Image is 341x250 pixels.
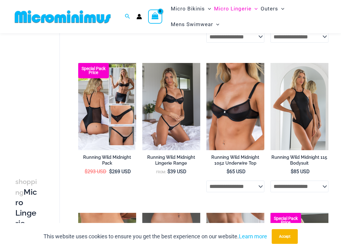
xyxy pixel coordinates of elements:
a: Mens SwimwearMenu ToggleMenu Toggle [169,17,221,32]
a: OutersMenu ToggleMenu Toggle [259,1,286,17]
bdi: 65 USD [227,169,246,174]
button: Accept [272,229,298,244]
a: Running Wild Midnight Pack [78,154,136,168]
iframe: TrustedSite Certified [15,34,71,157]
span: $ [85,169,87,174]
img: All Styles (1) [78,63,136,150]
a: Search icon link [125,13,130,21]
a: Running Wild Midnight 1052 Underwire Top [206,154,264,168]
bdi: 85 USD [291,169,310,174]
bdi: 269 USD [109,169,131,174]
span: Menu Toggle [205,1,211,17]
span: shopping [15,178,37,196]
a: Running Wild Midnight Lingerie Range [142,154,200,168]
a: Running Wild Midnight 115 Bodysuit 02Running Wild Midnight 115 Bodysuit 12Running Wild Midnight 1... [270,63,328,150]
a: Micro BikinisMenu ToggleMenu Toggle [169,1,213,17]
span: Outers [261,1,278,17]
a: Account icon link [136,14,142,19]
span: Mens Swimwear [171,17,213,32]
h2: Running Wild Midnight 115 Bodysuit [270,154,328,166]
img: Running Wild Midnight 115 Bodysuit 02 [270,63,328,150]
h2: Running Wild Midnight Pack [78,154,136,166]
a: View Shopping Cart, empty [148,10,162,24]
a: Learn more [239,233,267,240]
span: Menu Toggle [213,17,219,32]
h3: Micro Lingerie [15,176,38,229]
a: All Styles (1) Running Wild Midnight 1052 Top 6512 Bottom 04Running Wild Midnight 1052 Top 6512 B... [78,63,136,150]
span: Menu Toggle [278,1,284,17]
span: $ [167,169,170,174]
h2: Running Wild Midnight Lingerie Range [142,154,200,166]
a: Micro LingerieMenu ToggleMenu Toggle [213,1,259,17]
a: Running Wild Midnight 1052 Top 6512 Bottom 02Running Wild Midnight 1052 Top 6512 Bottom 05Running... [142,63,200,150]
span: From: [156,170,166,174]
span: $ [227,169,229,174]
img: MM SHOP LOGO FLAT [12,10,113,24]
p: This website uses cookies to ensure you get the best experience on our website. [44,232,267,241]
img: Running Wild Midnight 1052 Top 01 [206,63,264,150]
span: Micro Lingerie [214,1,251,17]
b: Special Pack Price [78,67,109,75]
span: $ [291,169,293,174]
bdi: 39 USD [167,169,186,174]
bdi: 293 USD [85,169,106,174]
a: Running Wild Midnight 115 Bodysuit [270,154,328,168]
span: $ [109,169,112,174]
span: Menu Toggle [251,1,258,17]
h2: Running Wild Midnight 1052 Underwire Top [206,154,264,166]
img: Running Wild Midnight 1052 Top 6512 Bottom 02 [142,63,200,150]
span: Micro Bikinis [171,1,205,17]
a: Running Wild Midnight 1052 Top 01Running Wild Midnight 1052 Top 6052 Bottom 06Running Wild Midnig... [206,63,264,150]
b: Special Pack Price [270,217,301,225]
